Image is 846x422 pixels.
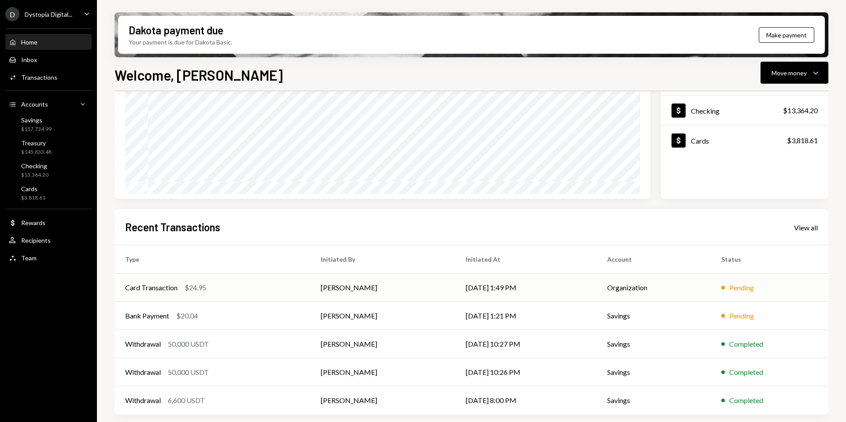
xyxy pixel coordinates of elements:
[129,37,232,47] div: Your payment is due for Dakota Basic.
[5,159,92,181] a: Checking$13,364.20
[597,274,711,302] td: Organization
[597,302,711,330] td: Savings
[455,302,597,330] td: [DATE] 1:21 PM
[759,27,814,43] button: Make payment
[21,237,51,244] div: Recipients
[5,250,92,266] a: Team
[21,148,52,156] div: $145,833.48
[597,245,711,274] th: Account
[21,38,37,46] div: Home
[455,358,597,386] td: [DATE] 10:26 PM
[115,66,283,84] h1: Welcome, [PERSON_NAME]
[455,386,597,415] td: [DATE] 8:00 PM
[168,367,209,378] div: 50,000 USDT
[115,245,310,274] th: Type
[597,358,711,386] td: Savings
[794,223,818,232] div: View all
[5,96,92,112] a: Accounts
[21,126,52,133] div: $157,734.99
[21,116,52,124] div: Savings
[310,330,455,358] td: [PERSON_NAME]
[729,339,763,349] div: Completed
[310,274,455,302] td: [PERSON_NAME]
[5,34,92,50] a: Home
[711,245,828,274] th: Status
[129,23,223,37] div: Dakota payment due
[176,311,198,321] div: $20.04
[661,126,828,155] a: Cards$3,818.61
[794,222,818,232] a: View all
[761,62,828,84] button: Move money
[455,245,597,274] th: Initiated At
[661,96,828,125] a: Checking$13,364.20
[21,194,45,202] div: $3,818.61
[5,7,19,21] div: D
[21,56,37,63] div: Inbox
[5,215,92,230] a: Rewards
[729,311,754,321] div: Pending
[125,367,161,378] div: Withdrawal
[21,254,37,262] div: Team
[310,386,455,415] td: [PERSON_NAME]
[729,367,763,378] div: Completed
[21,100,48,108] div: Accounts
[310,358,455,386] td: [PERSON_NAME]
[5,232,92,248] a: Recipients
[21,74,57,81] div: Transactions
[310,245,455,274] th: Initiated By
[21,171,48,179] div: $13,364.20
[21,139,52,147] div: Treasury
[168,339,209,349] div: 50,000 USDT
[310,302,455,330] td: [PERSON_NAME]
[783,105,818,116] div: $13,364.20
[5,52,92,67] a: Inbox
[5,182,92,204] a: Cards$3,818.61
[691,137,709,145] div: Cards
[455,330,597,358] td: [DATE] 10:27 PM
[125,339,161,349] div: Withdrawal
[787,135,818,146] div: $3,818.61
[125,282,178,293] div: Card Transaction
[168,395,205,406] div: 6,600 USDT
[597,386,711,415] td: Savings
[21,162,48,170] div: Checking
[772,68,807,78] div: Move money
[25,11,72,18] div: Dystopia Digital...
[21,219,45,226] div: Rewards
[5,114,92,135] a: Savings$157,734.99
[125,395,161,406] div: Withdrawal
[729,282,754,293] div: Pending
[597,330,711,358] td: Savings
[5,69,92,85] a: Transactions
[185,282,206,293] div: $24.95
[691,107,720,115] div: Checking
[21,185,45,192] div: Cards
[455,274,597,302] td: [DATE] 1:49 PM
[729,395,763,406] div: Completed
[5,137,92,158] a: Treasury$145,833.48
[125,311,169,321] div: Bank Payment
[125,220,220,234] h2: Recent Transactions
